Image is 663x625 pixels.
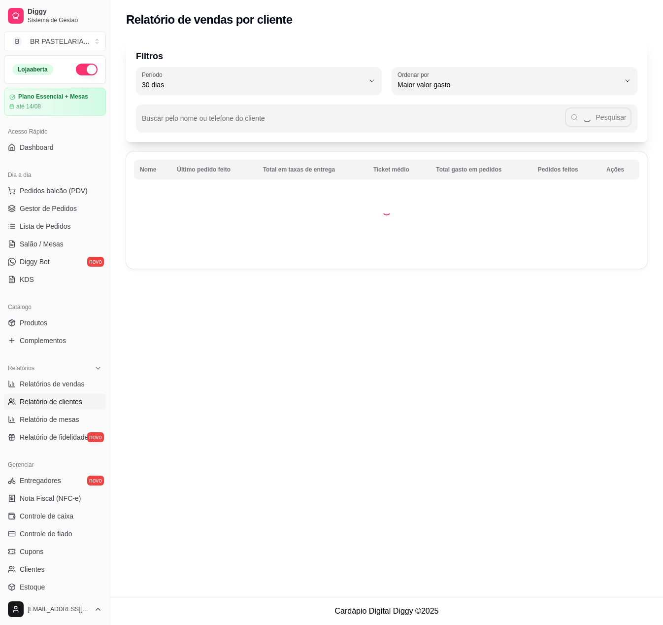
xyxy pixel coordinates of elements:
[28,7,102,16] span: Diggy
[4,183,106,199] button: Pedidos balcão (PDV)
[142,117,565,127] input: Buscar pelo nome ou telefone do cliente
[398,70,432,79] label: Ordenar por
[20,379,85,389] span: Relatórios de vendas
[28,16,102,24] span: Sistema de Gestão
[20,336,66,346] span: Complementos
[4,124,106,139] div: Acesso Rápido
[136,67,382,95] button: Período30 dias
[4,218,106,234] a: Lista de Pedidos
[20,564,45,574] span: Clientes
[126,12,293,28] h2: Relatório de vendas por cliente
[4,167,106,183] div: Dia a dia
[4,32,106,51] button: Select a team
[4,490,106,506] a: Nota Fiscal (NFC-e)
[20,239,64,249] span: Salão / Mesas
[20,511,73,521] span: Controle de caixa
[20,415,79,424] span: Relatório de mesas
[18,93,88,101] article: Plano Essencial + Mesas
[4,315,106,331] a: Produtos
[4,236,106,252] a: Salão / Mesas
[4,429,106,445] a: Relatório de fidelidadenovo
[4,561,106,577] a: Clientes
[20,318,47,328] span: Produtos
[4,333,106,348] a: Complementos
[4,299,106,315] div: Catálogo
[16,103,41,110] article: até 14/08
[142,70,166,79] label: Período
[8,364,34,372] span: Relatórios
[4,457,106,473] div: Gerenciar
[4,597,106,621] button: [EMAIL_ADDRESS][DOMAIN_NAME]
[20,257,50,267] span: Diggy Bot
[4,473,106,488] a: Entregadoresnovo
[20,204,77,213] span: Gestor de Pedidos
[20,493,81,503] span: Nota Fiscal (NFC-e)
[20,529,72,539] span: Controle de fiado
[4,526,106,542] a: Controle de fiado
[20,476,61,486] span: Entregadores
[4,412,106,427] a: Relatório de mesas
[20,221,71,231] span: Lista de Pedidos
[20,397,82,407] span: Relatório de clientes
[398,80,620,90] span: Maior valor gasto
[20,142,54,152] span: Dashboard
[12,64,53,75] div: Loja aberta
[4,376,106,392] a: Relatórios de vendas
[136,49,637,63] p: Filtros
[110,597,663,625] footer: Cardápio Digital Diggy © 2025
[12,36,22,46] span: B
[28,605,90,613] span: [EMAIL_ADDRESS][DOMAIN_NAME]
[76,64,98,75] button: Alterar Status
[4,508,106,524] a: Controle de caixa
[20,186,88,196] span: Pedidos balcão (PDV)
[20,275,34,284] span: KDS
[142,80,364,90] span: 30 dias
[4,4,106,28] a: DiggySistema de Gestão
[4,272,106,287] a: KDS
[4,88,106,116] a: Plano Essencial + Mesasaté 14/08
[20,547,43,556] span: Cupons
[20,432,88,442] span: Relatório de fidelidade
[4,544,106,559] a: Cupons
[382,206,392,215] div: Loading
[4,579,106,595] a: Estoque
[4,139,106,155] a: Dashboard
[30,36,89,46] div: BR PASTELARIA ...
[392,67,637,95] button: Ordenar porMaior valor gasto
[4,201,106,216] a: Gestor de Pedidos
[20,582,45,592] span: Estoque
[4,394,106,410] a: Relatório de clientes
[4,254,106,270] a: Diggy Botnovo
